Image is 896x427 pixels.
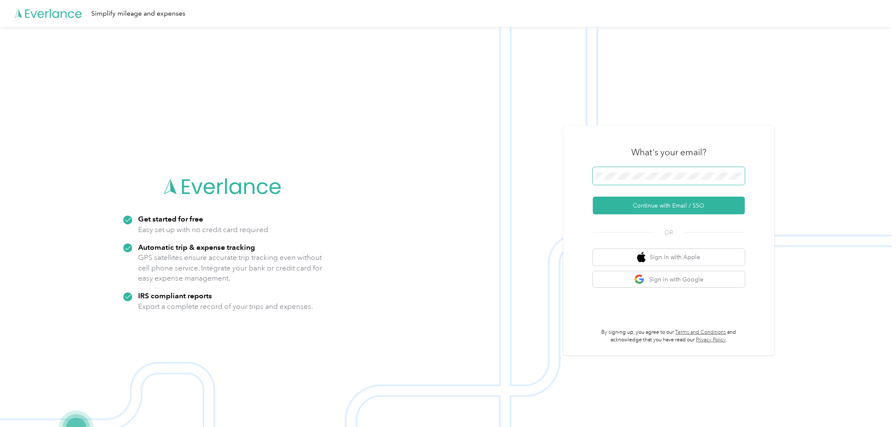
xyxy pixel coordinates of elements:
button: Continue with Email / SSO [593,197,745,214]
a: Terms and Conditions [676,329,726,335]
button: apple logoSign in with Apple [593,249,745,265]
p: By signing up, you agree to our and acknowledge that you have read our . [593,329,745,343]
h3: What's your email? [631,146,706,158]
p: Easy set up with no credit card required [138,224,268,235]
strong: Get started for free [138,214,203,223]
strong: Automatic trip & expense tracking [138,243,255,251]
p: GPS satellites ensure accurate trip tracking even without cell phone service. Integrate your bank... [138,252,323,284]
span: OR [654,228,684,237]
a: Privacy Policy [696,337,726,343]
div: Simplify mileage and expenses [91,8,185,19]
button: google logoSign in with Google [593,271,745,288]
strong: IRS compliant reports [138,291,212,300]
img: google logo [634,274,645,285]
p: Export a complete record of your trips and expenses. [138,301,313,312]
img: apple logo [637,252,646,262]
